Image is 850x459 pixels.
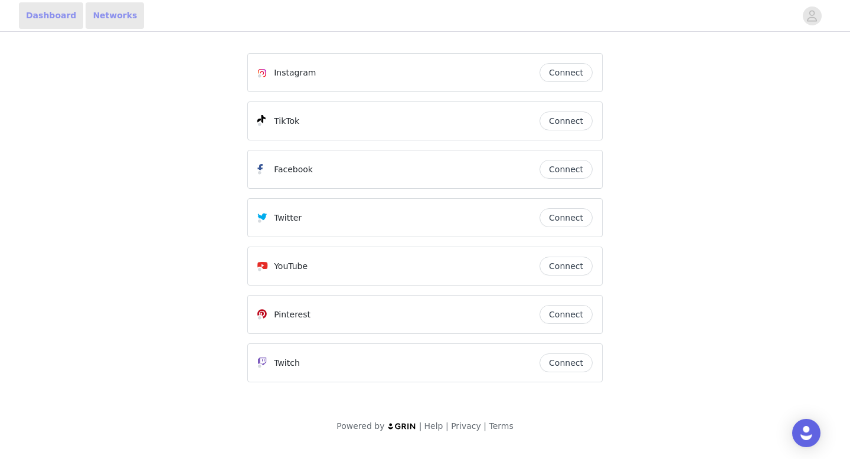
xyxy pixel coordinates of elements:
[540,305,593,324] button: Connect
[274,357,300,369] p: Twitch
[424,421,443,431] a: Help
[451,421,481,431] a: Privacy
[274,260,308,273] p: YouTube
[446,421,449,431] span: |
[540,112,593,130] button: Connect
[540,257,593,276] button: Connect
[540,208,593,227] button: Connect
[387,422,417,430] img: logo
[274,212,302,224] p: Twitter
[540,353,593,372] button: Connect
[792,419,820,447] div: Open Intercom Messenger
[274,115,299,127] p: TikTok
[274,309,310,321] p: Pinterest
[19,2,83,29] a: Dashboard
[274,163,313,176] p: Facebook
[419,421,422,431] span: |
[257,68,267,78] img: Instagram Icon
[483,421,486,431] span: |
[489,421,513,431] a: Terms
[806,6,818,25] div: avatar
[274,67,316,79] p: Instagram
[86,2,144,29] a: Networks
[540,63,593,82] button: Connect
[540,160,593,179] button: Connect
[336,421,384,431] span: Powered by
